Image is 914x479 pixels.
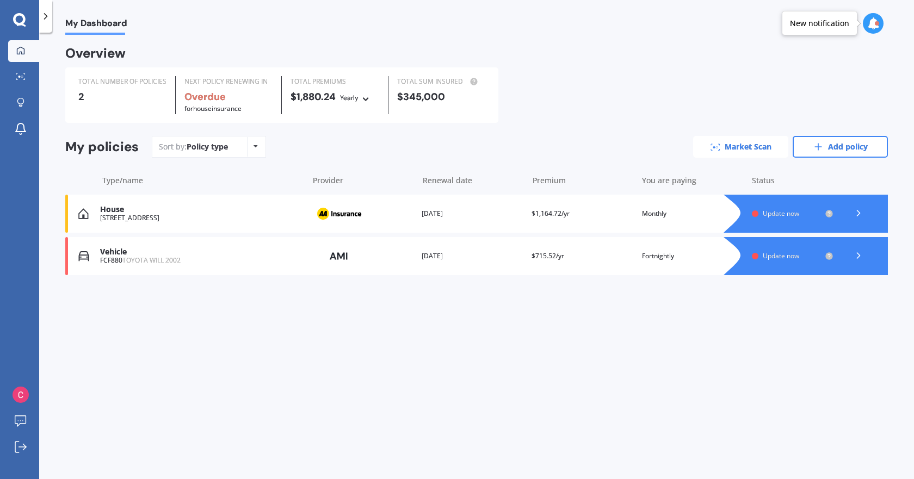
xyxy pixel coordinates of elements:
[532,251,564,260] span: $715.52/yr
[312,246,366,266] img: AMI
[100,214,303,222] div: [STREET_ADDRESS]
[184,76,273,87] div: NEXT POLICY RENEWING IN
[100,257,303,264] div: FCF880
[693,136,788,158] a: Market Scan
[13,387,29,403] img: ACg8ocJtdmXPxidhEWANbIEStGT_BtY4AzYtZYnZRoNfHcaApLn5mbTD=s96-c
[100,247,303,257] div: Vehicle
[423,175,524,186] div: Renewal date
[122,256,181,265] span: TOYOTA WILL 2002
[78,91,166,102] div: 2
[102,175,304,186] div: Type/name
[642,251,743,262] div: Fortnightly
[65,18,127,33] span: My Dashboard
[397,76,485,87] div: TOTAL SUM INSURED
[100,205,303,214] div: House
[78,251,89,262] img: Vehicle
[642,175,743,186] div: You are paying
[65,139,139,155] div: My policies
[642,208,743,219] div: Monthly
[159,141,228,152] div: Sort by:
[422,251,523,262] div: [DATE]
[790,18,849,29] div: New notification
[422,208,523,219] div: [DATE]
[184,104,242,113] span: for House insurance
[397,91,485,102] div: $345,000
[313,175,414,186] div: Provider
[763,209,799,218] span: Update now
[65,48,126,59] div: Overview
[78,208,89,219] img: House
[291,76,379,87] div: TOTAL PREMIUMS
[78,76,166,87] div: TOTAL NUMBER OF POLICIES
[340,92,359,103] div: Yearly
[184,90,226,103] b: Overdue
[532,209,570,218] span: $1,164.72/yr
[187,141,228,152] div: Policy type
[291,91,379,103] div: $1,880.24
[752,175,833,186] div: Status
[793,136,888,158] a: Add policy
[763,251,799,260] span: Update now
[533,175,634,186] div: Premium
[312,203,366,224] img: AA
